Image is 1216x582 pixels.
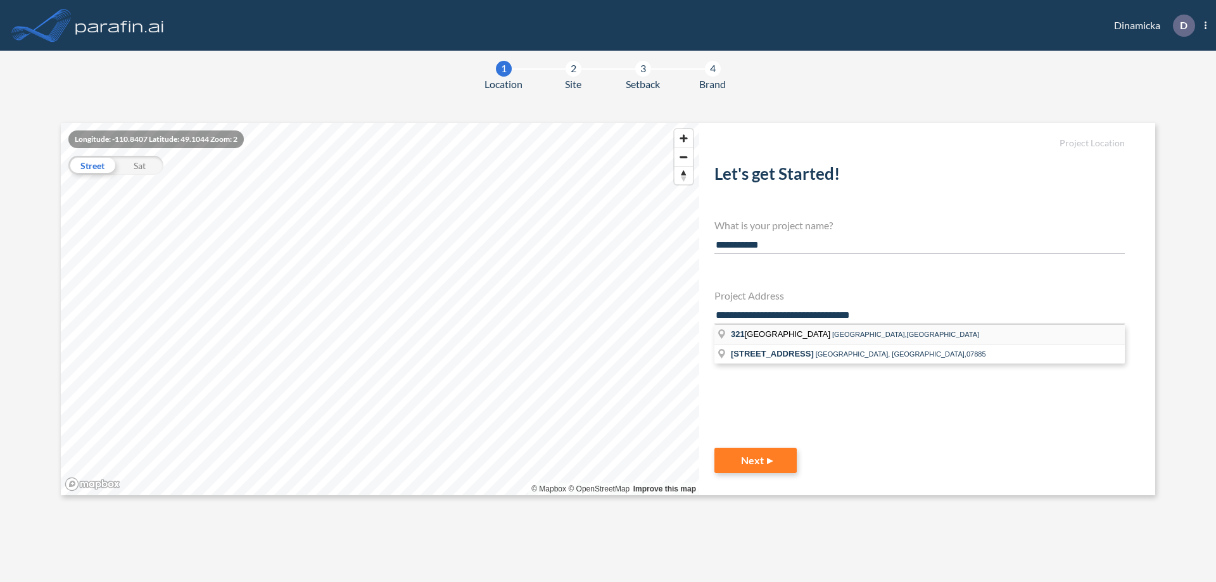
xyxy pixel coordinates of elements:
a: OpenStreetMap [568,484,630,493]
div: Dinamicka [1095,15,1206,37]
div: Longitude: -110.8407 Latitude: 49.1044 Zoom: 2 [68,130,244,148]
canvas: Map [61,123,699,495]
div: 3 [635,61,651,77]
h5: Project Location [714,138,1125,149]
span: [GEOGRAPHIC_DATA],[GEOGRAPHIC_DATA] [832,331,979,338]
span: [GEOGRAPHIC_DATA], [GEOGRAPHIC_DATA],07885 [816,350,986,358]
button: Reset bearing to north [674,166,693,184]
h2: Let's get Started! [714,164,1125,189]
a: Mapbox homepage [65,477,120,491]
span: Setback [626,77,660,92]
div: 1 [496,61,512,77]
span: Reset bearing to north [674,167,693,184]
span: Brand [699,77,726,92]
h4: What is your project name? [714,219,1125,231]
p: D [1180,20,1187,31]
img: logo [73,13,167,38]
div: 2 [566,61,581,77]
a: Mapbox [531,484,566,493]
div: 4 [705,61,721,77]
button: Zoom out [674,148,693,166]
span: Location [484,77,522,92]
div: Sat [116,156,163,175]
div: Street [68,156,116,175]
a: Improve this map [633,484,696,493]
span: [STREET_ADDRESS] [731,349,814,358]
span: 321 [731,329,745,339]
h4: Project Address [714,289,1125,301]
button: Next [714,448,797,473]
span: [GEOGRAPHIC_DATA] [731,329,832,339]
button: Zoom in [674,129,693,148]
span: Site [565,77,581,92]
